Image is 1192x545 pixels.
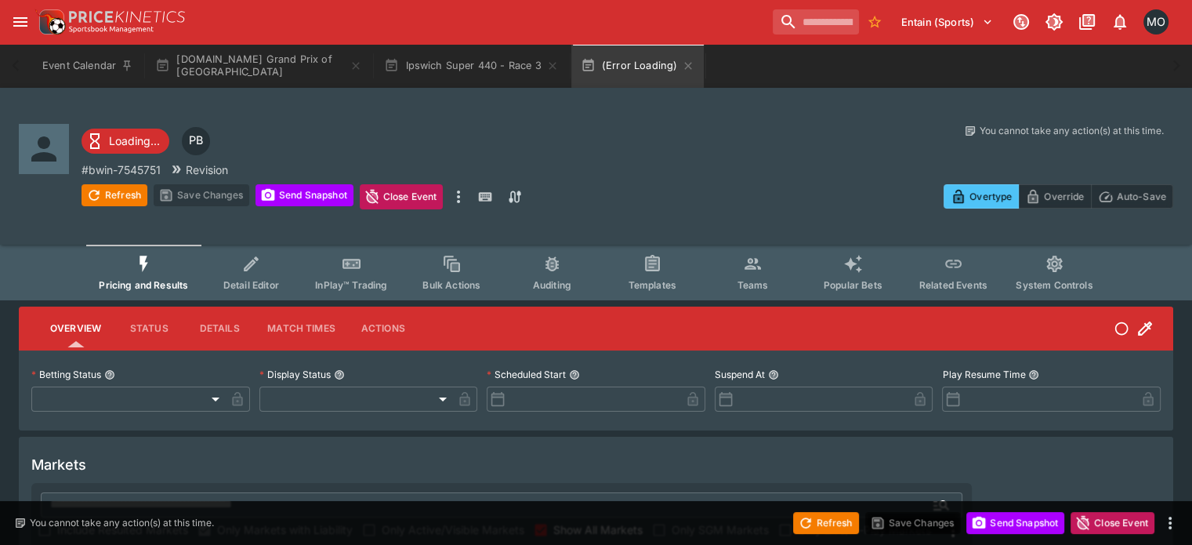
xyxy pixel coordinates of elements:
button: Display Status [334,369,345,380]
button: [DOMAIN_NAME] Grand Prix of [GEOGRAPHIC_DATA] [146,44,371,88]
p: You cannot take any action(s) at this time. [980,124,1164,138]
button: Select Tenant [892,9,1002,35]
button: Send Snapshot [966,512,1064,534]
button: Override [1018,184,1091,209]
span: Pricing and Results [99,279,188,291]
span: Bulk Actions [422,279,480,291]
p: Overtype [969,188,1012,205]
button: Matt Oliver [1139,5,1173,39]
button: Refresh [793,512,859,534]
button: Overtype [944,184,1019,209]
button: Toggle light/dark mode [1040,8,1068,36]
div: Start From [944,184,1173,209]
button: Close Event [360,184,444,209]
button: more [1161,514,1179,532]
p: Suspend At [715,368,765,381]
p: Revision [186,162,228,178]
button: Close Event [1071,512,1154,534]
button: (Error Loading) [571,44,705,88]
button: Scheduled Start [569,369,580,380]
span: Teams [737,279,768,291]
button: Refresh [82,184,147,206]
button: Play Resume Time [1028,369,1039,380]
span: Related Events [919,279,987,291]
p: Auto-Save [1117,188,1166,205]
button: Status [114,310,184,347]
button: Betting Status [104,369,115,380]
h5: Markets [31,456,86,474]
button: Overview [38,310,114,347]
div: Peter Bishop [182,127,210,155]
span: Templates [629,279,676,291]
button: Suspend At [768,369,779,380]
span: Auditing [533,279,571,291]
button: more [449,184,468,209]
button: Open [927,491,955,519]
button: Event Calendar [33,44,143,88]
button: Notifications [1106,8,1134,36]
button: Ipswich Super 440 - Race 3 [375,44,567,88]
span: Popular Bets [824,279,882,291]
p: Scheduled Start [487,368,566,381]
p: Betting Status [31,368,101,381]
button: Connected to PK [1007,8,1035,36]
div: Matt Oliver [1143,9,1168,35]
button: Actions [348,310,418,347]
p: Loading... [109,133,160,149]
button: Auto-Save [1091,184,1173,209]
p: Play Resume Time [942,368,1025,381]
div: Event type filters [86,245,1105,300]
button: Documentation [1073,8,1101,36]
p: Display Status [259,368,331,381]
span: Detail Editor [223,279,279,291]
span: System Controls [1016,279,1092,291]
input: search [773,9,859,35]
img: PriceKinetics [69,11,185,23]
span: InPlay™ Trading [315,279,387,291]
button: Details [184,310,255,347]
p: Copy To Clipboard [82,162,161,178]
img: Sportsbook Management [69,26,154,33]
p: You cannot take any action(s) at this time. [30,516,214,530]
img: PriceKinetics Logo [34,6,66,38]
p: Override [1044,188,1084,205]
button: Send Snapshot [255,184,353,206]
button: Match Times [255,310,348,347]
button: No Bookmarks [862,9,887,35]
button: open drawer [6,8,34,36]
